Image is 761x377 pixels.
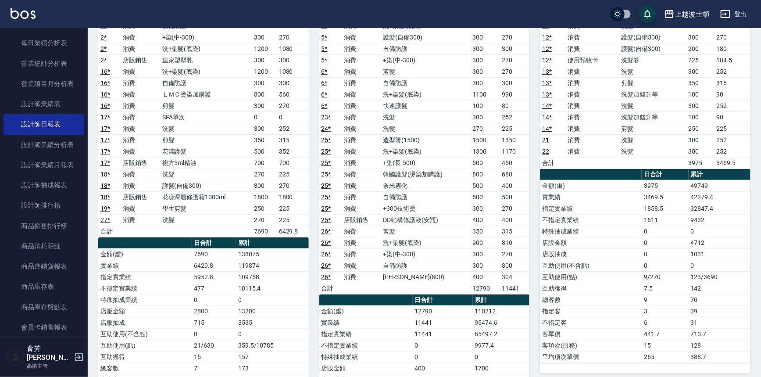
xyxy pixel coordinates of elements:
td: 消費 [342,100,381,111]
td: 消費 [342,180,381,191]
td: 142 [689,283,750,294]
td: 300 [470,32,500,43]
td: 使用預收卡 [565,54,619,66]
td: 特殊抽成業績 [540,226,642,237]
td: 100 [686,89,714,100]
td: 1350 [500,134,530,146]
th: 累計 [473,294,530,306]
td: 100 [470,100,500,111]
td: 500 [470,180,500,191]
td: 0 [236,294,309,305]
td: 400 [500,214,530,226]
td: 1170 [500,146,530,157]
td: 270 [500,248,530,260]
td: 450 [500,157,530,169]
td: DD結構修護液(安瓶) [381,214,470,226]
td: 洗+染髮(底染) [381,146,470,157]
td: 300 [252,54,277,66]
td: 4712 [689,237,750,248]
td: 810 [500,237,530,248]
td: 皇家塑型乳 [160,54,252,66]
td: 252 [277,123,309,134]
td: 洗髮 [619,146,686,157]
td: 消費 [565,100,619,111]
td: 12790 [413,305,473,317]
td: 119874 [236,260,309,271]
td: 300 [686,100,714,111]
th: 累計 [236,237,309,249]
td: 300 [500,260,530,271]
td: 5952.8 [192,271,236,283]
td: 消費 [565,89,619,100]
td: 店販金額 [98,305,192,317]
td: 200 [686,43,714,54]
td: 300 [252,100,277,111]
td: 自備防護 [381,260,470,271]
td: 300 [470,260,500,271]
td: 225 [277,214,309,226]
a: 11 [542,22,549,29]
td: 消費 [342,77,381,89]
td: 560 [277,89,309,100]
td: 消費 [121,134,160,146]
td: 0 [192,294,236,305]
td: 184.5 [715,54,750,66]
td: 消費 [565,123,619,134]
a: 設計師排行榜 [4,195,84,215]
button: 上越波士頓 [661,5,713,23]
td: 實業績 [98,260,192,271]
a: 設計師抽成報表 [4,175,84,195]
td: 90 [715,89,750,100]
td: 合計 [98,226,121,237]
td: 洗髮 [160,123,252,134]
td: 消費 [565,43,619,54]
td: 350 [686,77,714,89]
td: 270 [277,32,309,43]
td: 300 [500,77,530,89]
td: 400 [470,214,500,226]
td: 6429.8 [192,260,236,271]
td: 300 [470,111,500,123]
td: 3975 [642,180,688,191]
td: +染(中-300) [381,248,470,260]
td: 270 [277,180,309,191]
p: 高階主管 [27,362,71,370]
td: 100 [686,111,714,123]
a: 營業項目月分析表 [4,74,84,94]
td: 學生剪髮 [160,203,252,214]
td: 1100 [470,89,500,100]
td: 70 [689,294,750,305]
td: 店販抽成 [540,248,642,260]
a: 商品銷售排行榜 [4,216,84,236]
td: 252 [500,111,530,123]
button: save [639,5,656,23]
td: 225 [500,123,530,134]
td: 消費 [565,66,619,77]
td: 270 [500,66,530,77]
td: 500 [470,157,500,169]
td: 270 [500,32,530,43]
td: 消費 [342,203,381,214]
td: 304 [500,271,530,283]
td: 680 [500,169,530,180]
td: 洗髮 [381,123,470,134]
td: 花漾深層修護霜1000ml [160,191,252,203]
td: 300 [252,32,277,43]
td: 韓國護髮(燙染加購護) [381,169,470,180]
td: 奈米霧化 [381,180,470,191]
td: 不指定實業績 [98,283,192,294]
td: 800 [252,89,277,100]
td: 7690 [192,248,236,260]
td: 護髮(自備300) [619,43,686,54]
a: 22 [542,148,549,155]
a: 設計師業績分析表 [4,135,84,155]
td: 6429.8 [277,226,309,237]
td: 店販銷售 [121,54,160,66]
td: 洗髮 [381,111,470,123]
td: 消費 [342,157,381,169]
td: 900 [470,237,500,248]
td: 消費 [565,146,619,157]
a: 每日業績分析表 [4,33,84,53]
td: 7.5 [642,283,688,294]
td: 225 [277,203,309,214]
